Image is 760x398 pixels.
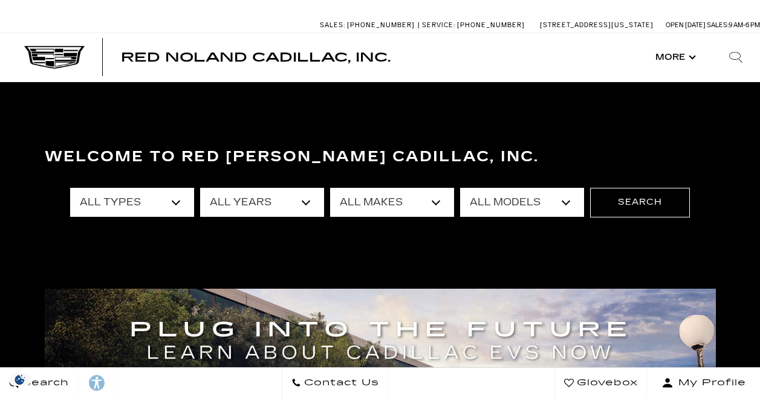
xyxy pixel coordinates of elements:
[649,53,700,62] button: More
[418,22,528,28] a: Service: [PHONE_NUMBER]
[70,188,194,217] select: Filter by type
[460,188,584,217] select: Filter by model
[457,21,525,29] span: [PHONE_NUMBER]
[666,21,706,29] span: Open [DATE]
[19,374,69,391] span: Search
[6,373,34,386] img: Opt-Out Icon
[330,188,454,217] select: Filter by make
[574,374,638,391] span: Glovebox
[320,21,345,29] span: Sales:
[707,21,729,29] span: Sales:
[347,21,415,29] span: [PHONE_NUMBER]
[282,368,389,398] a: Contact Us
[200,188,324,217] select: Filter by year
[6,373,34,386] section: Click to Open Cookie Consent Modal
[121,50,391,65] span: Red Noland Cadillac, Inc.
[121,51,391,63] a: Red Noland Cadillac, Inc.
[540,21,654,29] a: [STREET_ADDRESS][US_STATE]
[301,374,379,391] span: Contact Us
[45,145,716,169] h3: Welcome to Red [PERSON_NAME] Cadillac, Inc.
[554,368,648,398] a: Glovebox
[590,188,690,217] button: Search
[674,374,746,391] span: My Profile
[648,368,760,398] button: Open user profile menu
[422,21,455,29] span: Service:
[320,22,418,28] a: Sales: [PHONE_NUMBER]
[24,46,85,69] img: Cadillac Dark Logo with Cadillac White Text
[729,21,760,29] span: 9 AM-6 PM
